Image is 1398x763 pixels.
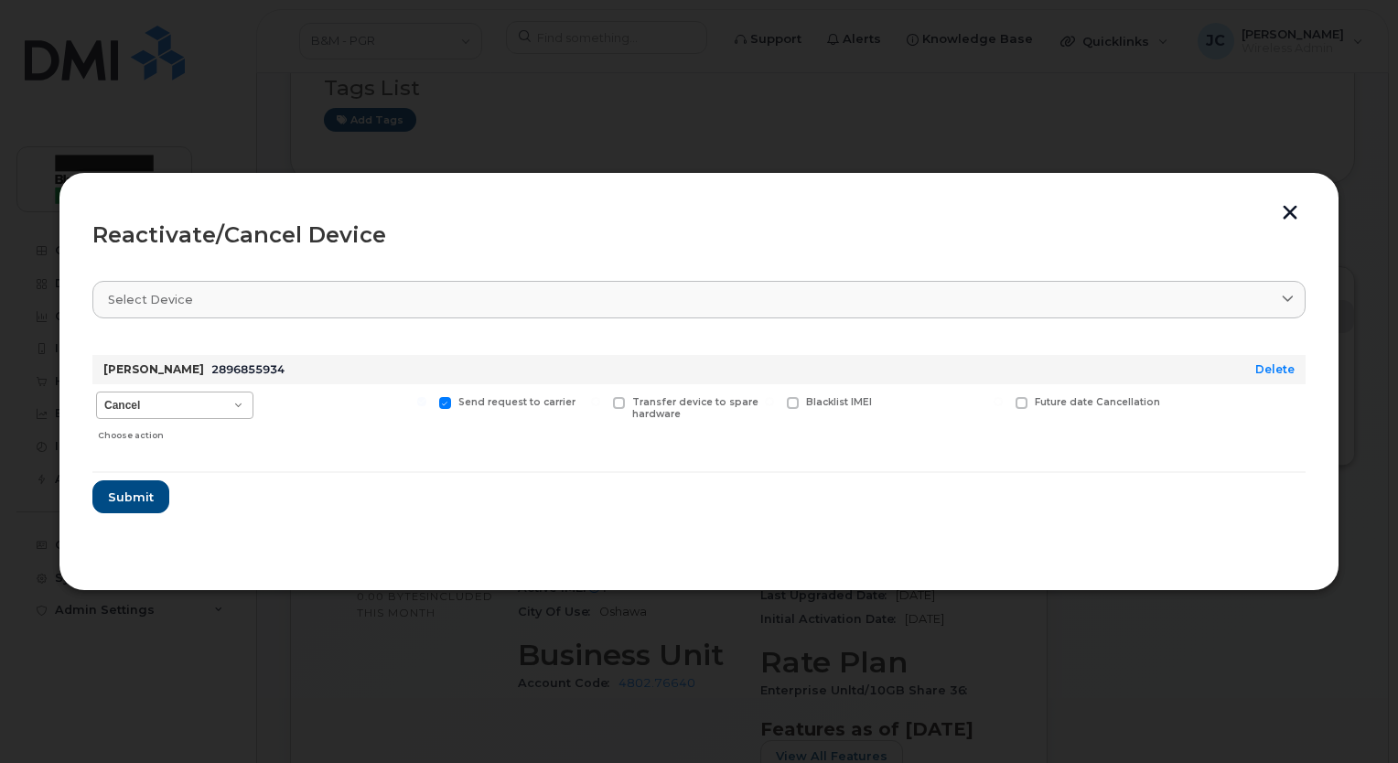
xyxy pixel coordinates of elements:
div: Reactivate/Cancel Device [92,224,1306,246]
input: Blacklist IMEI [765,397,774,406]
a: Delete [1255,362,1295,376]
span: Transfer device to spare hardware [632,396,758,420]
span: Blacklist IMEI [806,396,872,408]
input: Transfer device to spare hardware [591,397,600,406]
input: Send request to carrier [417,397,426,406]
span: Future date Cancellation [1035,396,1160,408]
span: 2896855934 [211,362,285,376]
span: Send request to carrier [458,396,575,408]
input: Future date Cancellation [994,397,1003,406]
